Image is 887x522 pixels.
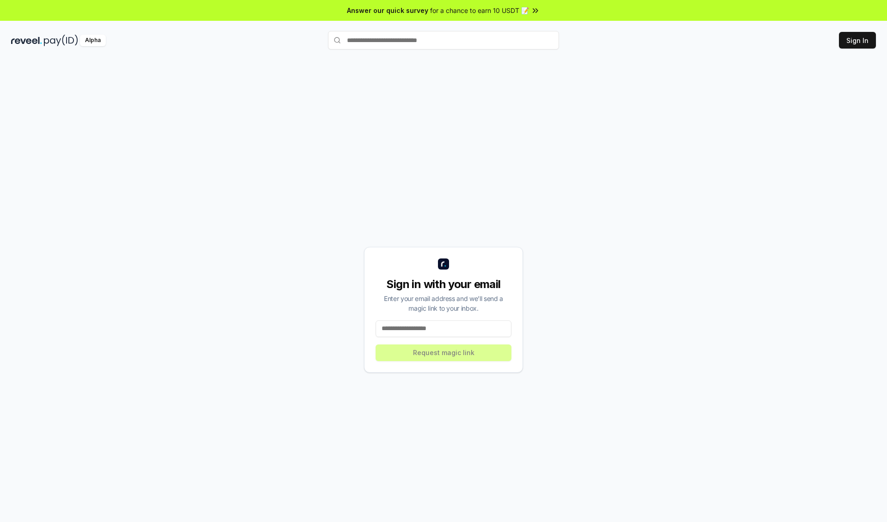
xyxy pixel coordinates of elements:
span: for a chance to earn 10 USDT 📝 [430,6,529,15]
div: Enter your email address and we’ll send a magic link to your inbox. [376,294,511,313]
span: Answer our quick survey [347,6,428,15]
div: Alpha [80,35,106,46]
div: Sign in with your email [376,277,511,292]
button: Sign In [839,32,876,49]
img: pay_id [44,35,78,46]
img: reveel_dark [11,35,42,46]
img: logo_small [438,258,449,270]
